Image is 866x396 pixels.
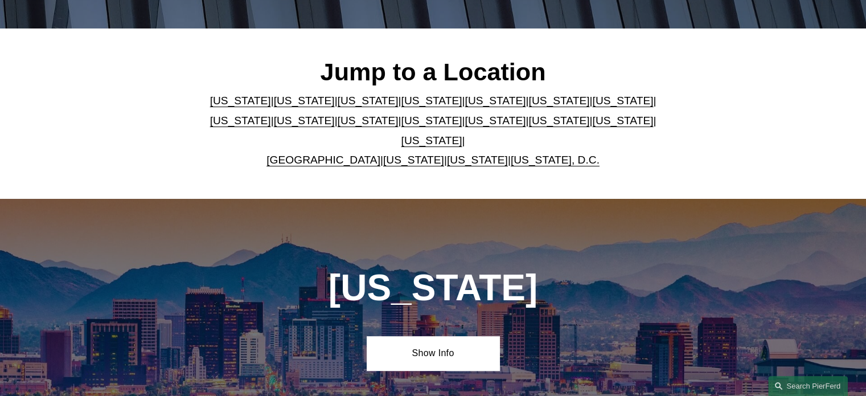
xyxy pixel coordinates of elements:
[274,115,335,126] a: [US_STATE]
[465,95,526,107] a: [US_STATE]
[210,95,271,107] a: [US_STATE]
[511,154,600,166] a: [US_STATE], D.C.
[528,115,589,126] a: [US_STATE]
[401,95,462,107] a: [US_STATE]
[447,154,508,166] a: [US_STATE]
[274,95,335,107] a: [US_STATE]
[210,115,271,126] a: [US_STATE]
[592,95,653,107] a: [US_STATE]
[338,95,399,107] a: [US_STATE]
[267,267,599,309] h1: [US_STATE]
[401,134,462,146] a: [US_STATE]
[200,91,666,170] p: | | | | | | | | | | | | | | | | | |
[383,154,444,166] a: [US_STATE]
[266,154,380,166] a: [GEOGRAPHIC_DATA]
[401,115,462,126] a: [US_STATE]
[768,376,848,396] a: Search this site
[367,336,499,370] a: Show Info
[592,115,653,126] a: [US_STATE]
[338,115,399,126] a: [US_STATE]
[528,95,589,107] a: [US_STATE]
[465,115,526,126] a: [US_STATE]
[200,57,666,87] h2: Jump to a Location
